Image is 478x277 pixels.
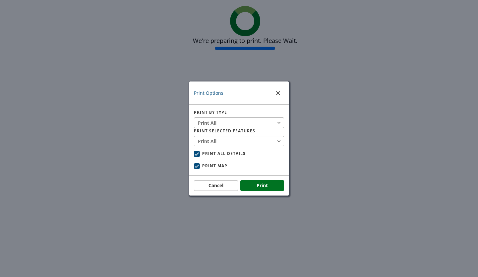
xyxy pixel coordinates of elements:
[202,151,246,156] span: Print All Details
[194,89,268,96] h2: Print Options
[194,117,284,128] button: Print By Type
[194,136,284,147] button: Print Selected Features
[194,109,284,115] span: Print By Type
[208,182,223,189] span: Cancel
[198,120,216,126] span: Print All
[198,138,216,144] span: Print All
[240,180,284,191] button: Print
[202,163,227,168] span: Print Map
[194,180,238,191] button: Cancel
[194,128,284,134] span: Print Selected Features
